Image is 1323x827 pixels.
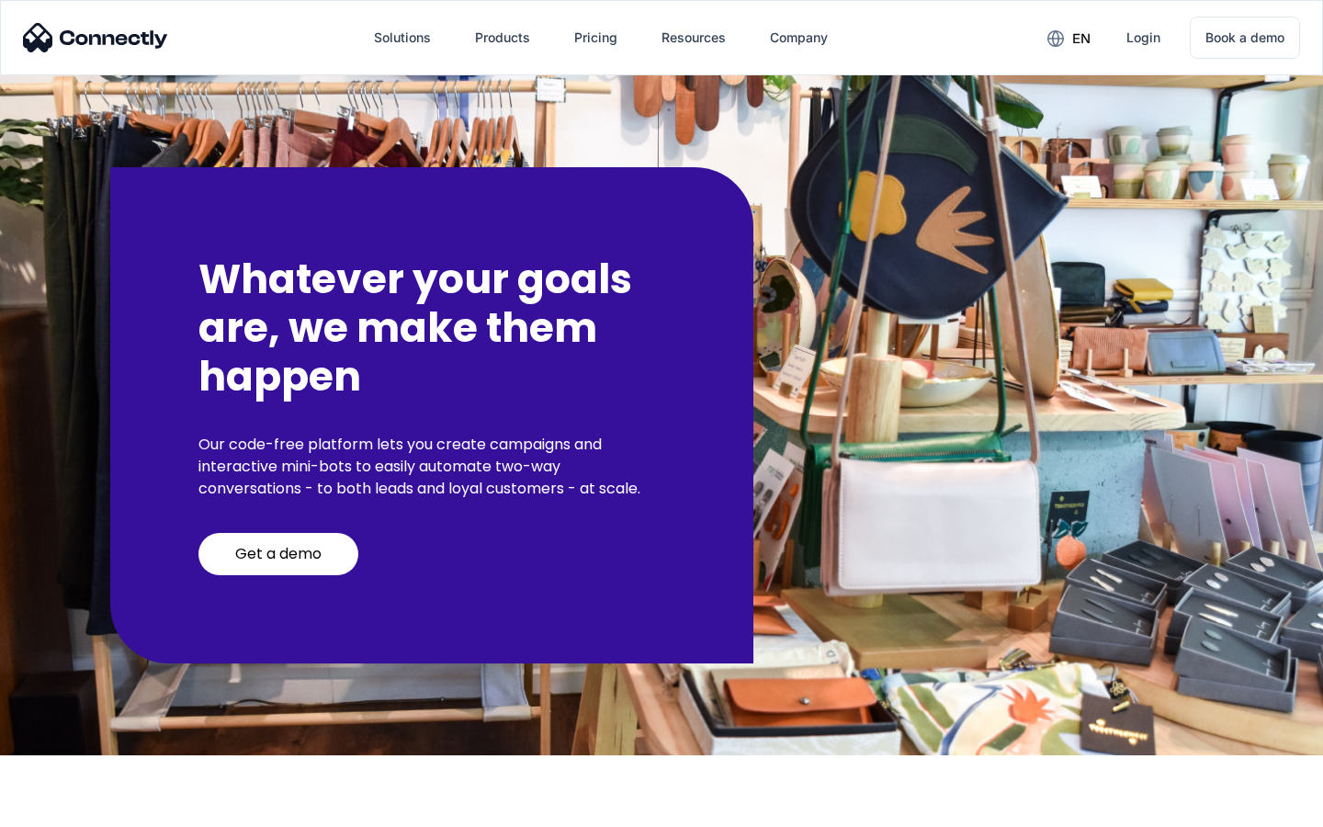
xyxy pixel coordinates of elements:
[1190,17,1300,59] a: Book a demo
[37,795,110,821] ul: Language list
[198,434,665,500] p: Our code-free platform lets you create campaigns and interactive mini-bots to easily automate two...
[374,25,431,51] div: Solutions
[475,25,530,51] div: Products
[18,795,110,821] aside: Language selected: English
[1072,26,1091,51] div: en
[1126,25,1160,51] div: Login
[198,255,665,401] h2: Whatever your goals are, we make them happen
[1112,16,1175,60] a: Login
[198,533,358,575] a: Get a demo
[560,16,632,60] a: Pricing
[661,25,726,51] div: Resources
[235,545,322,563] div: Get a demo
[23,23,168,52] img: Connectly Logo
[574,25,617,51] div: Pricing
[770,25,828,51] div: Company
